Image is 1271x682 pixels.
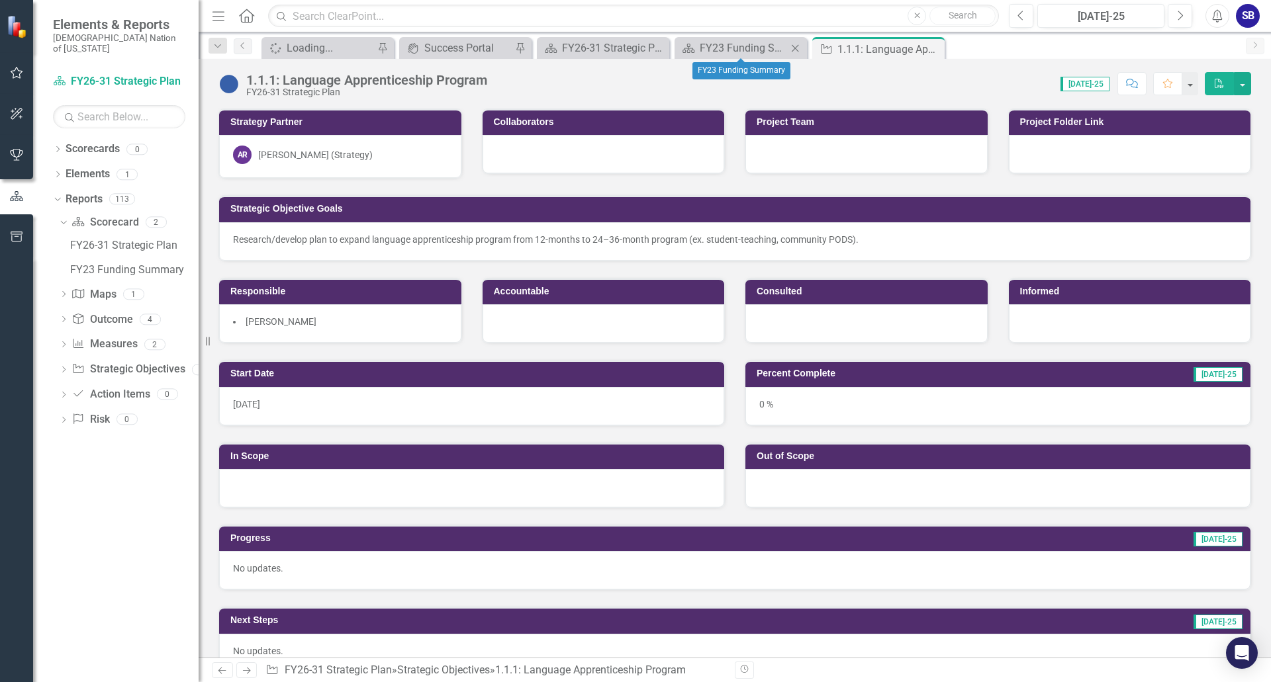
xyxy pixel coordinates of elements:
[67,235,199,256] a: FY26-31 Strategic Plan
[66,142,120,157] a: Scorecards
[1020,117,1245,127] h3: Project Folder Link
[192,364,213,375] div: 104
[246,87,487,97] div: FY26-31 Strategic Plan
[265,40,374,56] a: Loading...
[287,40,374,56] div: Loading...
[424,40,512,56] div: Success Portal
[70,264,199,276] div: FY23 Funding Summary
[71,362,185,377] a: Strategic Objectives
[1226,637,1258,669] div: Open Intercom Messenger
[233,562,1237,575] p: No updates.
[230,368,718,378] h3: Start Date
[757,451,1244,461] h3: Out of Scope
[1194,615,1243,629] span: [DATE]-25
[1037,4,1164,28] button: [DATE]-25
[70,239,199,251] div: FY26-31 Strategic Plan
[71,287,116,302] a: Maps
[230,286,455,296] h3: Responsible
[157,389,178,400] div: 0
[757,286,981,296] h3: Consulted
[246,73,487,87] div: 1.1.1: Language Apprenticeship Program
[230,451,718,461] h3: In Scope
[540,40,666,56] a: FY26-31 Strategic Plan
[495,663,686,676] div: 1.1.1: Language Apprenticeship Program
[494,117,718,127] h3: Collaborators
[67,259,199,280] a: FY23 Funding Summary
[233,644,1237,658] p: No updates.
[123,288,144,300] div: 1
[837,41,941,58] div: 1.1.1: Language Apprenticeship Program
[71,337,137,352] a: Measures
[117,414,138,425] div: 0
[929,7,996,25] button: Search
[53,32,185,54] small: [DEMOGRAPHIC_DATA] Nation of [US_STATE]
[126,144,148,155] div: 0
[757,117,981,127] h3: Project Team
[66,192,103,207] a: Reports
[146,217,167,228] div: 2
[218,73,240,95] img: Not Started
[258,148,373,161] div: [PERSON_NAME] (Strategy)
[144,339,165,350] div: 2
[71,387,150,402] a: Action Items
[233,146,252,164] div: AR
[678,40,787,56] a: FY23 Funding Summary
[117,169,138,180] div: 1
[71,215,138,230] a: Scorecard
[66,167,110,182] a: Elements
[53,17,185,32] span: Elements & Reports
[7,15,30,38] img: ClearPoint Strategy
[285,663,392,676] a: FY26-31 Strategic Plan
[230,117,455,127] h3: Strategy Partner
[265,663,725,678] div: » »
[246,316,316,327] span: [PERSON_NAME]
[397,663,490,676] a: Strategic Objectives
[949,10,977,21] span: Search
[745,387,1250,425] div: 0 %
[1042,9,1160,24] div: [DATE]-25
[233,233,1237,246] p: Research/develop plan to expand language apprenticeship program from 12-months to 24–36-month pro...
[140,314,161,325] div: 4
[233,399,260,409] span: [DATE]
[700,40,787,56] div: FY23 Funding Summary
[71,312,132,327] a: Outcome
[692,62,790,79] div: FY23 Funding Summary
[494,286,718,296] h3: Accountable
[1194,532,1243,546] span: [DATE]-25
[53,105,185,128] input: Search Below...
[230,533,681,543] h3: Progress
[757,368,1054,378] h3: Percent Complete
[1020,286,1245,296] h3: Informed
[1060,77,1109,91] span: [DATE]-25
[562,40,666,56] div: FY26-31 Strategic Plan
[1236,4,1260,28] button: SB
[1194,367,1243,382] span: [DATE]-25
[230,204,1244,214] h3: Strategic Objective Goals
[71,412,109,427] a: Risk
[109,194,135,205] div: 113
[268,5,999,28] input: Search ClearPoint...
[402,40,512,56] a: Success Portal
[230,615,725,625] h3: Next Steps
[53,74,185,89] a: FY26-31 Strategic Plan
